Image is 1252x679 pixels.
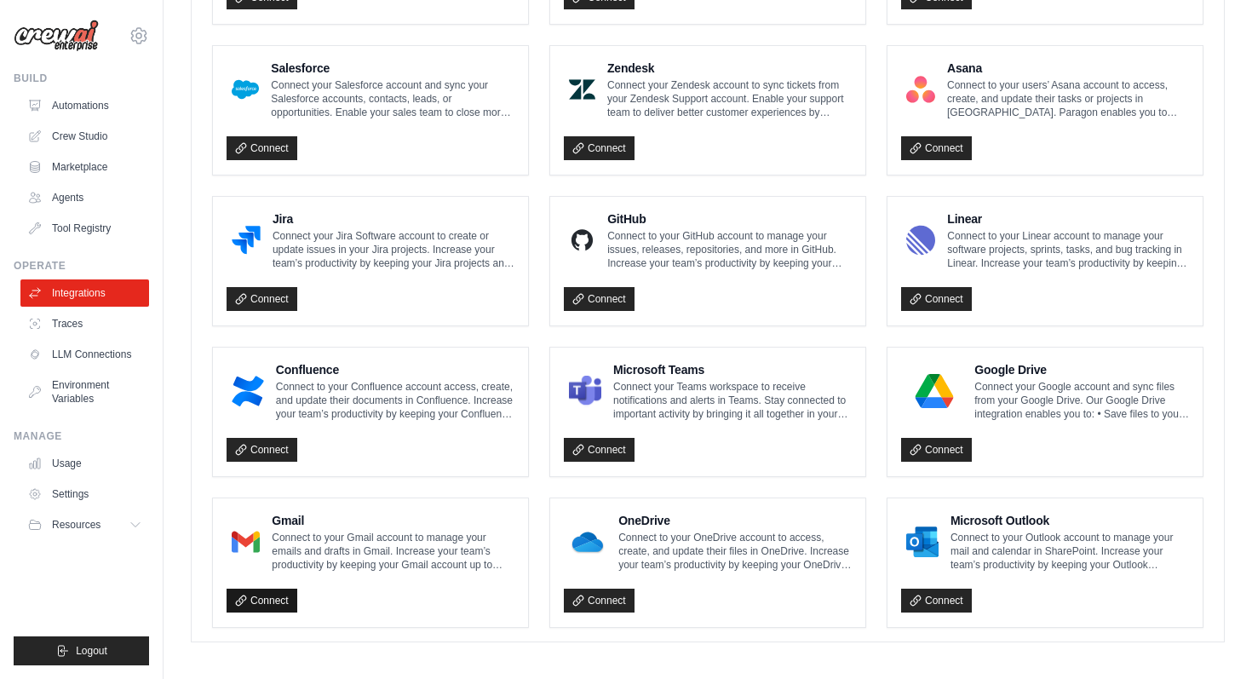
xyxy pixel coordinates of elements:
[232,72,259,106] img: Salesforce Logo
[564,287,635,311] a: Connect
[607,60,852,77] h4: Zendesk
[232,374,264,408] img: Confluence Logo
[14,259,149,273] div: Operate
[227,589,297,613] a: Connect
[276,380,514,421] p: Connect to your Confluence account access, create, and update their documents in Confluence. Incr...
[607,78,852,119] p: Connect your Zendesk account to sync tickets from your Zendesk Support account. Enable your suppo...
[906,525,939,559] img: Microsoft Outlook Logo
[901,438,972,462] a: Connect
[564,589,635,613] a: Connect
[564,438,635,462] a: Connect
[272,531,514,572] p: Connect to your Gmail account to manage your emails and drafts in Gmail. Increase your team’s pro...
[906,374,962,408] img: Google Drive Logo
[613,361,852,378] h4: Microsoft Teams
[20,450,149,477] a: Usage
[901,287,972,311] a: Connect
[14,636,149,665] button: Logout
[569,374,601,408] img: Microsoft Teams Logo
[947,60,1189,77] h4: Asana
[14,20,99,52] img: Logo
[569,72,595,106] img: Zendesk Logo
[20,184,149,211] a: Agents
[569,525,606,559] img: OneDrive Logo
[227,136,297,160] a: Connect
[273,210,514,227] h4: Jira
[974,361,1189,378] h4: Google Drive
[974,380,1189,421] p: Connect your Google account and sync files from your Google Drive. Our Google Drive integration e...
[906,72,935,106] img: Asana Logo
[607,229,852,270] p: Connect to your GitHub account to manage your issues, releases, repositories, and more in GitHub....
[569,223,595,257] img: GitHub Logo
[20,123,149,150] a: Crew Studio
[564,136,635,160] a: Connect
[20,371,149,412] a: Environment Variables
[20,310,149,337] a: Traces
[20,153,149,181] a: Marketplace
[20,279,149,307] a: Integrations
[906,223,935,257] img: Linear Logo
[947,229,1189,270] p: Connect to your Linear account to manage your software projects, sprints, tasks, and bug tracking...
[14,429,149,443] div: Manage
[950,531,1189,572] p: Connect to your Outlook account to manage your mail and calendar in SharePoint. Increase your tea...
[950,512,1189,529] h4: Microsoft Outlook
[20,92,149,119] a: Automations
[227,287,297,311] a: Connect
[227,438,297,462] a: Connect
[901,136,972,160] a: Connect
[20,480,149,508] a: Settings
[271,60,514,77] h4: Salesforce
[232,223,261,257] img: Jira Logo
[273,229,514,270] p: Connect your Jira Software account to create or update issues in your Jira projects. Increase you...
[947,210,1189,227] h4: Linear
[76,644,107,658] span: Logout
[271,78,514,119] p: Connect your Salesforce account and sync your Salesforce accounts, contacts, leads, or opportunit...
[613,380,852,421] p: Connect your Teams workspace to receive notifications and alerts in Teams. Stay connected to impo...
[607,210,852,227] h4: GitHub
[20,341,149,368] a: LLM Connections
[947,78,1189,119] p: Connect to your users’ Asana account to access, create, and update their tasks or projects in [GE...
[20,215,149,242] a: Tool Registry
[272,512,514,529] h4: Gmail
[618,512,852,529] h4: OneDrive
[14,72,149,85] div: Build
[276,361,514,378] h4: Confluence
[52,518,101,532] span: Resources
[901,589,972,613] a: Connect
[20,511,149,538] button: Resources
[232,525,260,559] img: Gmail Logo
[618,531,852,572] p: Connect to your OneDrive account to access, create, and update their files in OneDrive. Increase ...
